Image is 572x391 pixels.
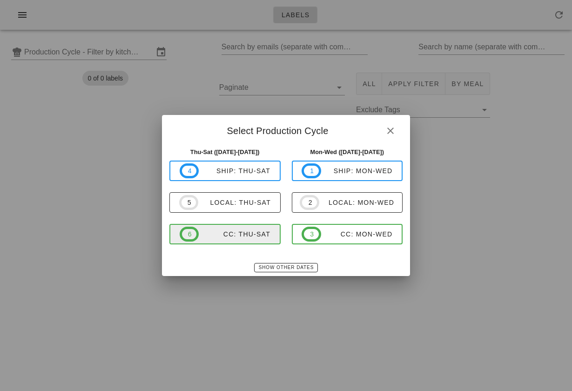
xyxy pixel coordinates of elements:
strong: Mon-Wed ([DATE]-[DATE]) [310,148,384,155]
span: 2 [308,197,311,208]
span: Show Other Dates [258,265,314,270]
div: CC: Thu-Sat [199,230,270,238]
span: 4 [188,166,191,176]
button: Show Other Dates [254,263,318,272]
span: 3 [310,229,313,239]
button: 5local: Thu-Sat [169,192,281,213]
div: local: Thu-Sat [198,199,271,206]
div: local: Mon-Wed [319,199,394,206]
strong: Thu-Sat ([DATE]-[DATE]) [190,148,260,155]
div: CC: Mon-Wed [321,230,393,238]
div: ship: Thu-Sat [199,167,270,175]
button: 4ship: Thu-Sat [169,161,281,181]
button: 1ship: Mon-Wed [292,161,403,181]
span: 5 [187,197,191,208]
button: 3CC: Mon-Wed [292,224,403,244]
button: 2local: Mon-Wed [292,192,403,213]
span: 1 [310,166,313,176]
button: 6CC: Thu-Sat [169,224,281,244]
span: 6 [188,229,191,239]
div: Select Production Cycle [162,115,410,144]
div: ship: Mon-Wed [321,167,393,175]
